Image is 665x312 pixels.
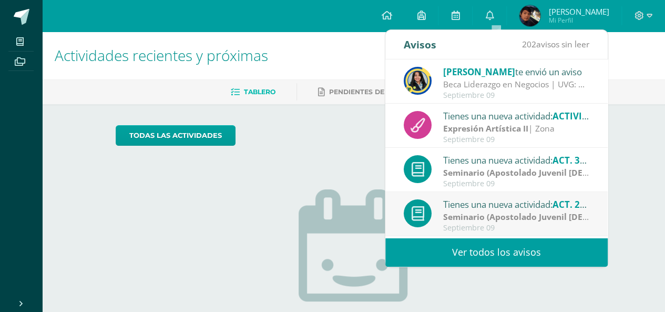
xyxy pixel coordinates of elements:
div: | Zona [443,123,589,135]
div: Septiembre 09 [443,224,589,233]
span: Actividades recientes y próximas [55,45,268,65]
div: Tienes una nueva actividad: [443,109,589,123]
a: Pendientes de entrega [318,84,419,100]
div: Tienes una nueva actividad: [443,197,589,211]
span: ACTIVIDAD [553,110,601,122]
span: avisos sin leer [522,38,589,50]
a: todas las Actividades [116,125,236,146]
a: Ver todos los avisos [385,238,608,267]
img: 9385da7c0ece523bc67fca2554c96817.png [404,67,432,95]
span: Mi Perfil [548,16,609,25]
div: te envió un aviso [443,65,589,78]
a: Tablero [231,84,275,100]
div: Avisos [404,30,436,59]
div: Tienes una nueva actividad: [443,153,589,167]
img: 7d90ce9fecc05e4bf0bae787e936f821.png [519,5,540,26]
span: 202 [522,38,536,50]
div: Beca Liderazgo en Negocios | UVG: Gusto en saludarlos chicos, que estén brillando en su práctica.... [443,78,589,90]
div: | Zona [443,211,589,223]
div: | Zona [443,167,589,179]
span: Pendientes de entrega [329,88,419,96]
div: Septiembre 09 [443,135,589,144]
span: [PERSON_NAME] [443,66,515,78]
span: Tablero [244,88,275,96]
div: Septiembre 09 [443,91,589,100]
strong: Expresión Artística II [443,123,528,134]
span: [PERSON_NAME] [548,6,609,17]
div: Septiembre 09 [443,179,589,188]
